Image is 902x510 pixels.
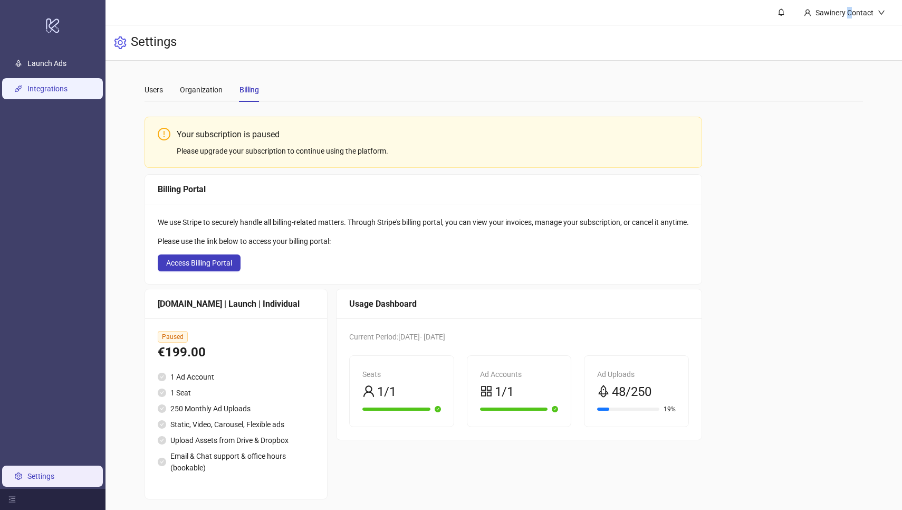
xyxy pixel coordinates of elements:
div: Organization [180,84,223,96]
span: menu-fold [8,496,16,503]
div: Seats [362,369,441,380]
span: Current Period: [DATE] - [DATE] [349,333,445,341]
div: Please use the link below to access your billing portal: [158,235,689,247]
div: Your subscription is paused [177,128,689,141]
span: user [362,385,375,398]
span: Paused [158,331,188,343]
div: €199.00 [158,343,314,363]
span: appstore [480,385,493,398]
div: [DOMAIN_NAME] | Launch | Individual [158,297,314,310]
div: We use Stripe to securely handle all billing-related matters. Through Stripe's billing portal, yo... [158,216,689,228]
div: Billing [239,84,259,96]
div: Usage Dashboard [349,297,689,310]
span: check-circle [158,436,166,445]
span: check-circle [158,458,166,466]
h3: Settings [131,34,177,52]
span: rocket [597,385,610,398]
span: user [804,9,811,16]
div: Billing Portal [158,183,689,196]
a: Settings [27,472,54,480]
span: Access Billing Portal [166,259,232,267]
span: check-circle [158,404,166,413]
span: check-circle [435,406,441,412]
span: exclamation-circle [158,128,170,140]
span: check-circle [158,420,166,429]
li: 1 Ad Account [158,371,314,383]
li: Upload Assets from Drive & Dropbox [158,435,314,446]
span: 19% [664,406,676,412]
li: Email & Chat support & office hours (bookable) [158,450,314,474]
span: 48/250 [612,382,651,402]
span: down [878,9,885,16]
span: check-circle [158,373,166,381]
div: Ad Uploads [597,369,676,380]
span: bell [778,8,785,16]
div: Please upgrade your subscription to continue using the platform. [177,145,689,157]
span: setting [114,36,127,49]
li: 250 Monthly Ad Uploads [158,403,314,414]
span: check-circle [552,406,558,412]
span: check-circle [158,389,166,397]
button: Access Billing Portal [158,254,241,271]
a: Integrations [27,84,68,93]
div: Sawinery Contact [811,7,878,18]
div: Ad Accounts [480,369,559,380]
span: 1/1 [495,382,514,402]
li: 1 Seat [158,387,314,399]
div: Users [145,84,163,96]
span: 1/1 [377,382,396,402]
a: Launch Ads [27,59,66,68]
li: Static, Video, Carousel, Flexible ads [158,419,314,430]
